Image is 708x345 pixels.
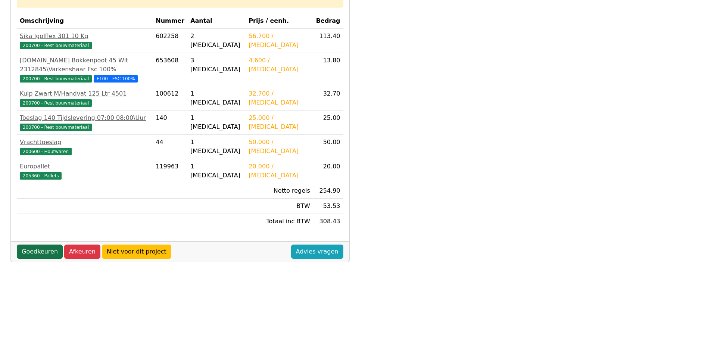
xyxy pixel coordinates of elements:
[153,86,187,111] td: 100612
[153,111,187,135] td: 140
[249,162,310,180] div: 20.000 / [MEDICAL_DATA]
[313,199,343,214] td: 53.53
[313,159,343,183] td: 20.00
[313,183,343,199] td: 254.90
[20,138,150,156] a: Vrachttoeslag200600 - Houtwaren
[153,53,187,86] td: 653608
[187,13,246,29] th: Aantal
[313,13,343,29] th: Bedrag
[190,89,243,107] div: 1 [MEDICAL_DATA]
[249,32,310,50] div: 56.700 / [MEDICAL_DATA]
[249,56,310,74] div: 4.600 / [MEDICAL_DATA]
[20,138,150,147] div: Vrachttoeslag
[190,32,243,50] div: 2 [MEDICAL_DATA]
[20,162,150,180] a: Europallet205360 - Pallets
[190,56,243,74] div: 3 [MEDICAL_DATA]
[313,86,343,111] td: 32.70
[190,162,243,180] div: 1 [MEDICAL_DATA]
[246,214,313,229] td: Totaal inc BTW
[190,114,243,131] div: 1 [MEDICAL_DATA]
[313,214,343,229] td: 308.43
[94,75,138,83] span: F100 - FSC 100%
[249,138,310,156] div: 50.000 / [MEDICAL_DATA]
[20,56,150,74] div: [DOMAIN_NAME] Bokkenpoot 45 Wit 2312845\Varkenshaar Fsc 100%
[153,159,187,183] td: 119963
[64,245,100,259] a: Afkeuren
[102,245,171,259] a: Niet voor dit project
[249,114,310,131] div: 25.000 / [MEDICAL_DATA]
[153,29,187,53] td: 602258
[20,89,150,98] div: Kuip Zwart M/Handvat 125 Ltr 4501
[313,29,343,53] td: 113.40
[291,245,343,259] a: Advies vragen
[20,114,150,122] div: Toeslag 140 Tijdslevering 07:00 08:00\Uur
[249,89,310,107] div: 32.700 / [MEDICAL_DATA]
[313,111,343,135] td: 25.00
[17,13,153,29] th: Omschrijving
[20,99,92,107] span: 200700 - Rest bouwmateriaal
[20,75,92,83] span: 200700 - Rest bouwmateriaal
[246,13,313,29] th: Prijs / eenh.
[313,135,343,159] td: 50.00
[20,32,150,50] a: Sika Igolflex 301 10 Kg200700 - Rest bouwmateriaal
[190,138,243,156] div: 1 [MEDICAL_DATA]
[20,114,150,131] a: Toeslag 140 Tijdslevering 07:00 08:00\Uur200700 - Rest bouwmateriaal
[20,32,150,41] div: Sika Igolflex 301 10 Kg
[313,53,343,86] td: 13.80
[153,13,187,29] th: Nummer
[20,56,150,83] a: [DOMAIN_NAME] Bokkenpoot 45 Wit 2312845\Varkenshaar Fsc 100%200700 - Rest bouwmateriaal F100 - FS...
[20,89,150,107] a: Kuip Zwart M/Handvat 125 Ltr 4501200700 - Rest bouwmateriaal
[17,245,63,259] a: Goedkeuren
[20,162,150,171] div: Europallet
[246,199,313,214] td: BTW
[20,42,92,49] span: 200700 - Rest bouwmateriaal
[20,124,92,131] span: 200700 - Rest bouwmateriaal
[246,183,313,199] td: Netto regels
[20,172,62,180] span: 205360 - Pallets
[153,135,187,159] td: 44
[20,148,72,155] span: 200600 - Houtwaren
